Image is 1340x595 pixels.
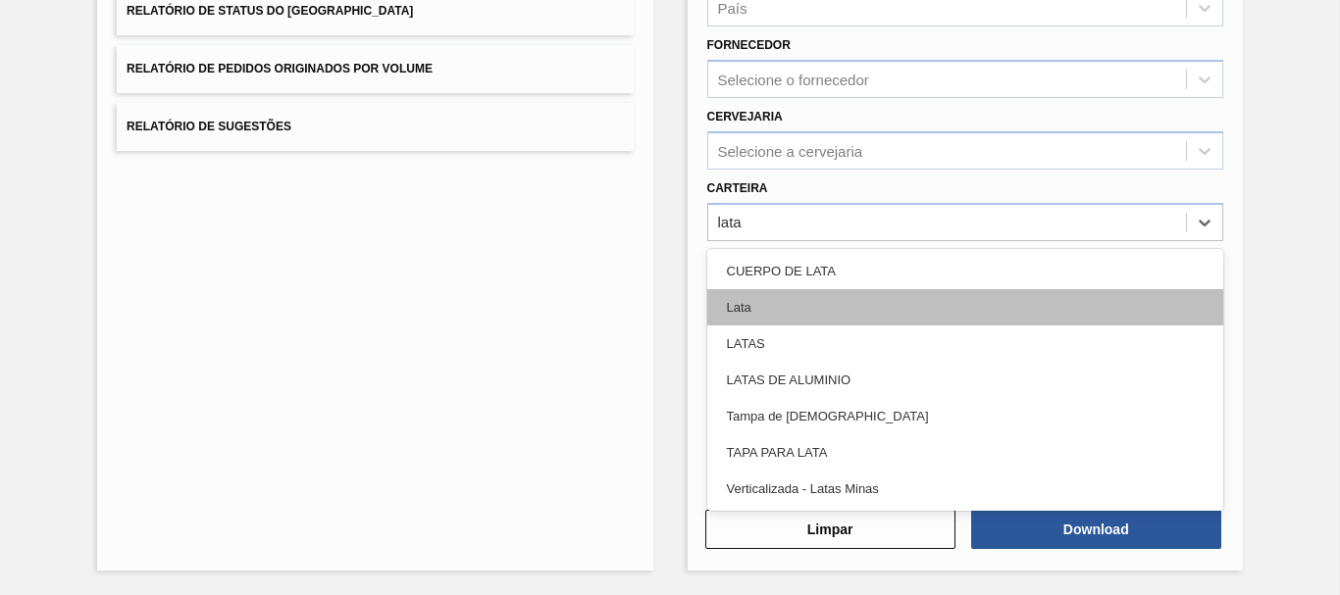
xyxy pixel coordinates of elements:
[707,38,791,52] label: Fornecedor
[117,103,633,151] button: Relatório de Sugestões
[127,4,413,18] span: Relatório de Status do [GEOGRAPHIC_DATA]
[707,325,1223,362] div: LATAS
[707,434,1223,471] div: TAPA PARA LATA
[707,289,1223,325] div: Lata
[117,45,633,93] button: Relatório de Pedidos Originados por Volume
[707,398,1223,434] div: Tampa de [DEMOGRAPHIC_DATA]
[707,110,783,124] label: Cervejaria
[718,142,863,159] div: Selecione a cervejaria
[718,72,869,88] div: Selecione o fornecedor
[971,510,1221,549] button: Download
[705,510,955,549] button: Limpar
[127,62,433,75] span: Relatório de Pedidos Originados por Volume
[707,181,768,195] label: Carteira
[127,120,291,133] span: Relatório de Sugestões
[707,362,1223,398] div: LATAS DE ALUMINIO
[707,471,1223,507] div: Verticalizada - Latas Minas
[707,253,1223,289] div: CUERPO DE LATA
